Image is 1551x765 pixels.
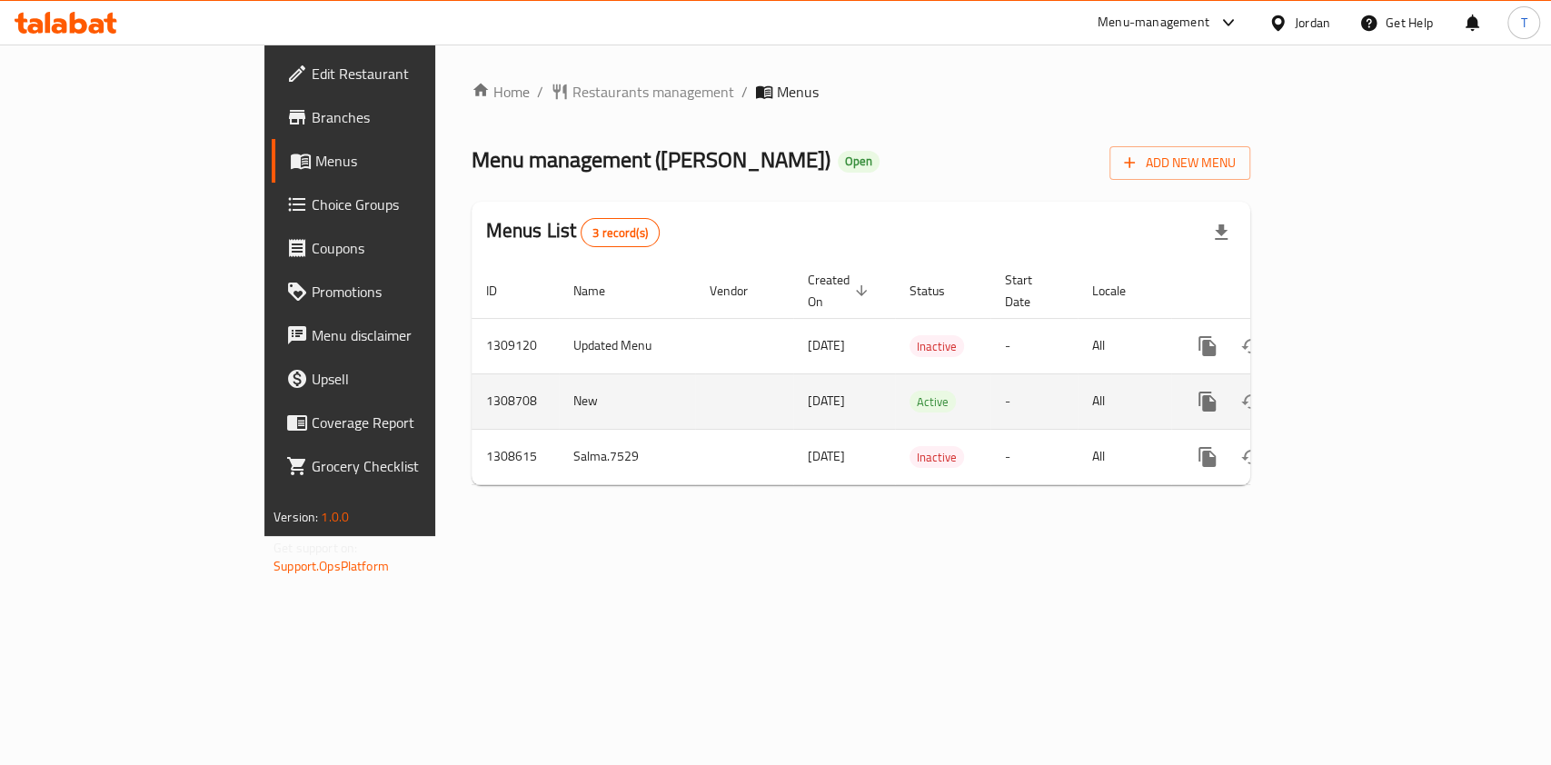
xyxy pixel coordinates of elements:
button: Add New Menu [1109,146,1250,180]
div: Active [910,391,956,412]
div: Open [838,151,880,173]
span: Grocery Checklist [312,455,509,477]
button: Change Status [1229,380,1273,423]
td: All [1078,373,1171,429]
td: - [990,429,1078,484]
span: Inactive [910,447,964,468]
div: Jordan [1295,13,1330,33]
div: Menu-management [1098,12,1209,34]
a: Grocery Checklist [272,444,523,488]
button: more [1186,380,1229,423]
span: Open [838,154,880,169]
span: Name [573,280,629,302]
span: Menu management ( [PERSON_NAME] ) [472,139,830,180]
span: Menu disclaimer [312,324,509,346]
span: Vendor [710,280,771,302]
span: 3 record(s) [582,224,659,242]
a: Support.OpsPlatform [273,554,389,578]
span: Branches [312,106,509,128]
button: more [1186,324,1229,368]
a: Choice Groups [272,183,523,226]
table: enhanced table [472,263,1375,485]
span: [DATE] [808,333,845,357]
a: Promotions [272,270,523,313]
a: Coupons [272,226,523,270]
span: Active [910,392,956,412]
a: Coverage Report [272,401,523,444]
span: 1.0.0 [321,505,349,529]
span: T [1520,13,1526,33]
span: Locale [1092,280,1149,302]
span: Inactive [910,336,964,357]
span: ID [486,280,521,302]
button: more [1186,435,1229,479]
a: Restaurants management [551,81,734,103]
td: All [1078,429,1171,484]
li: / [741,81,748,103]
a: Edit Restaurant [272,52,523,95]
td: Salma.7529 [559,429,695,484]
span: Choice Groups [312,194,509,215]
td: New [559,373,695,429]
span: Coupons [312,237,509,259]
span: Menus [777,81,819,103]
td: Updated Menu [559,318,695,373]
span: Menus [315,150,509,172]
th: Actions [1171,263,1375,319]
span: Upsell [312,368,509,390]
nav: breadcrumb [472,81,1250,103]
span: Coverage Report [312,412,509,433]
span: Status [910,280,969,302]
span: [DATE] [808,444,845,468]
span: [DATE] [808,389,845,412]
li: / [537,81,543,103]
a: Upsell [272,357,523,401]
span: Created On [808,269,873,313]
a: Branches [272,95,523,139]
button: Change Status [1229,324,1273,368]
h2: Menus List [486,217,660,247]
a: Menu disclaimer [272,313,523,357]
div: Inactive [910,446,964,468]
div: Inactive [910,335,964,357]
button: Change Status [1229,435,1273,479]
span: Add New Menu [1124,152,1236,174]
span: Version: [273,505,318,529]
div: Total records count [581,218,660,247]
span: Promotions [312,281,509,303]
span: Start Date [1005,269,1056,313]
div: Export file [1199,211,1243,254]
td: All [1078,318,1171,373]
a: Menus [272,139,523,183]
span: Restaurants management [572,81,734,103]
span: Get support on: [273,536,357,560]
td: - [990,373,1078,429]
td: - [990,318,1078,373]
span: Edit Restaurant [312,63,509,84]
